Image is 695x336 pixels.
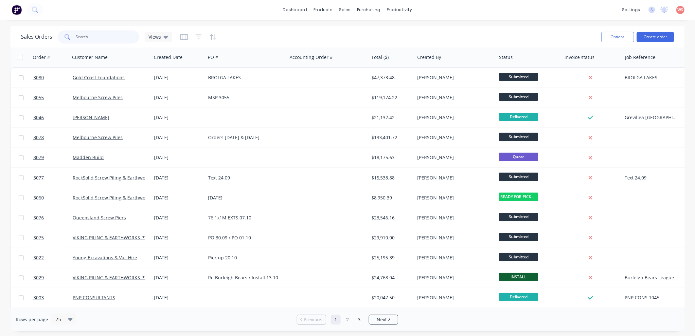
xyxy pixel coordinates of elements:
[208,54,218,61] div: PO #
[33,188,73,208] a: 3060
[73,195,152,201] a: RockSolid Screw Piling & Earthworks
[33,274,44,281] span: 3029
[417,114,490,121] div: [PERSON_NAME]
[417,154,490,161] div: [PERSON_NAME]
[280,5,311,15] a: dashboard
[343,315,352,325] a: Page 2
[372,94,410,101] div: $119,174.22
[21,34,52,40] h1: Sales Orders
[601,32,634,42] button: Options
[73,154,104,160] a: Madden Build
[33,114,44,121] span: 3046
[499,73,538,81] span: Submitted
[208,234,281,241] div: PO 30.09 / PO 01.10
[625,175,678,181] div: Text 24.09
[354,5,384,15] div: purchasing
[33,134,44,141] span: 3078
[564,54,595,61] div: Invoice status
[73,175,152,181] a: RockSolid Screw Piling & Earthworks
[154,154,203,161] div: [DATE]
[33,294,44,301] span: 3003
[637,32,674,42] button: Create order
[499,113,538,121] span: Delivered
[154,134,203,141] div: [DATE]
[149,33,161,40] span: Views
[499,193,538,201] span: READY FOR PICKU...
[336,5,354,15] div: sales
[154,234,203,241] div: [DATE]
[72,54,108,61] div: Customer Name
[33,208,73,228] a: 3076
[12,5,22,15] img: Factory
[73,215,126,221] a: Queensland Screw Piers
[16,316,48,323] span: Rows per page
[625,54,655,61] div: Job Reference
[33,228,73,248] a: 3075
[33,248,73,268] a: 3022
[417,254,490,261] div: [PERSON_NAME]
[76,30,140,44] input: Search...
[377,316,387,323] span: Next
[208,195,281,201] div: [DATE]
[372,234,410,241] div: $29,910.00
[417,175,490,181] div: [PERSON_NAME]
[208,254,281,261] div: Pick up 20.10
[154,114,203,121] div: [DATE]
[499,293,538,301] span: Delivered
[73,254,137,261] a: Young Excavations & Vac Hire
[417,74,490,81] div: [PERSON_NAME]
[372,114,410,121] div: $21,132.42
[154,274,203,281] div: [DATE]
[73,114,109,121] a: [PERSON_NAME]
[372,254,410,261] div: $25,195.39
[73,274,159,281] a: VIKING PILING & EARTHWORKS PTY LTD
[372,294,410,301] div: $20,047.50
[208,74,281,81] div: BROLGA LAKES
[499,173,538,181] span: Submitted
[499,273,538,281] span: INSTALL
[499,213,538,221] span: Submitted
[33,68,73,87] a: 3080
[417,234,490,241] div: [PERSON_NAME]
[290,54,333,61] div: Accounting Order #
[625,114,678,121] div: Grevillea [GEOGRAPHIC_DATA][PERSON_NAME]
[33,195,44,201] span: 3060
[417,294,490,301] div: [PERSON_NAME]
[33,154,44,161] span: 3079
[625,294,678,301] div: PNP CONS 1045
[33,74,44,81] span: 3080
[33,215,44,221] span: 3076
[372,215,410,221] div: $23,546.16
[33,108,73,127] a: 3046
[499,133,538,141] span: Submitted
[33,54,50,61] div: Order #
[372,134,410,141] div: $133,401.72
[417,54,441,61] div: Created By
[33,268,73,288] a: 3029
[372,195,410,201] div: $8,950.39
[417,134,490,141] div: [PERSON_NAME]
[154,195,203,201] div: [DATE]
[208,94,281,101] div: MSP 3055
[154,254,203,261] div: [DATE]
[154,94,203,101] div: [DATE]
[499,233,538,241] span: Submitted
[372,74,410,81] div: $47,373.48
[208,175,281,181] div: Text 24.09
[208,215,281,221] div: 76.1x1M EXTS 07.10
[33,88,73,107] a: 3055
[73,94,123,101] a: Melbourne Screw Piles
[417,94,490,101] div: [PERSON_NAME]
[499,54,513,61] div: Status
[154,54,183,61] div: Created Date
[73,134,123,140] a: Melbourne Screw Piles
[678,7,684,13] span: WS
[625,274,678,281] div: Burleigh Bears Leagues Club [STREET_ADDRESS]
[417,215,490,221] div: [PERSON_NAME]
[33,94,44,101] span: 3055
[499,153,538,161] span: Quote
[33,288,73,308] a: 3003
[33,254,44,261] span: 3022
[417,195,490,201] div: [PERSON_NAME]
[417,274,490,281] div: [PERSON_NAME]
